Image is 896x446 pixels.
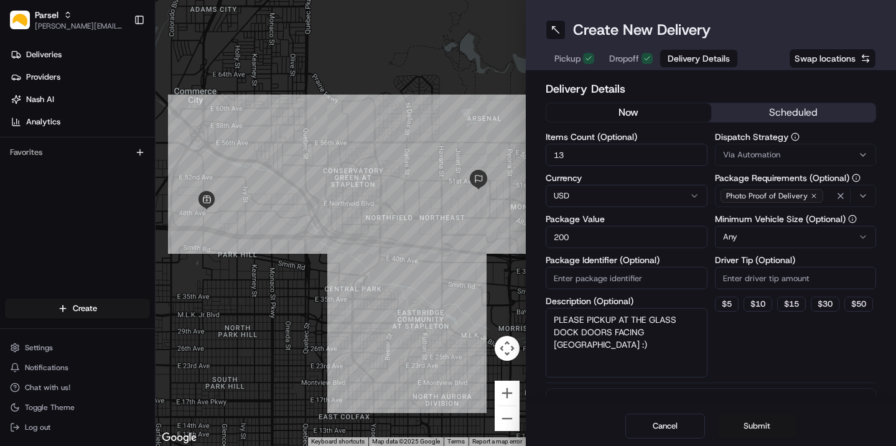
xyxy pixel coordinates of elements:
[12,119,35,141] img: 1736555255976-a54dd68f-1ca7-489b-9aae-adbdc363a1c4
[5,299,150,318] button: Create
[546,226,707,248] input: Enter package value
[26,72,60,83] span: Providers
[159,430,200,446] a: Open this area in Google Maps (opens a new window)
[715,132,877,141] label: Dispatch Strategy
[711,103,876,122] button: scheduled
[546,80,876,98] h2: Delivery Details
[311,437,365,446] button: Keyboard shortcuts
[26,119,49,141] img: 8016278978528_b943e370aa5ada12b00a_72.png
[25,363,68,373] span: Notifications
[546,388,876,417] button: Package Items (0)
[717,414,797,439] button: Submit
[193,159,226,174] button: See all
[26,116,60,128] span: Analytics
[715,144,877,166] button: Via Automation
[118,278,200,290] span: API Documentation
[472,438,522,445] a: Report a map error
[723,149,780,160] span: Via Automation
[715,174,877,182] label: Package Requirements (Optional)
[744,297,772,312] button: $10
[848,215,857,223] button: Minimum Vehicle Size (Optional)
[12,12,37,37] img: Nash
[25,422,50,432] span: Log out
[844,297,873,312] button: $50
[12,162,80,172] div: Past conversations
[12,50,226,70] p: Welcome 👋
[7,273,100,295] a: 📗Knowledge Base
[625,414,705,439] button: Cancel
[777,297,806,312] button: $15
[5,5,129,35] button: ParselParsel[PERSON_NAME][EMAIL_ADDRESS][PERSON_NAME][DOMAIN_NAME]
[5,359,150,376] button: Notifications
[726,191,808,201] span: Photo Proof of Delivery
[495,381,520,406] button: Zoom in
[100,273,205,295] a: 💻API Documentation
[12,215,32,235] img: Dianne Alexi Soriano
[32,80,205,93] input: Clear
[10,11,30,30] img: Parsel
[546,132,707,141] label: Items Count (Optional)
[811,297,839,312] button: $30
[12,181,32,201] img: Brigitte Vinadas
[5,399,150,416] button: Toggle Theme
[39,193,101,203] span: [PERSON_NAME]
[35,21,124,31] button: [PERSON_NAME][EMAIL_ADDRESS][PERSON_NAME][DOMAIN_NAME]
[5,419,150,436] button: Log out
[609,52,639,65] span: Dropoff
[546,215,707,223] label: Package Value
[546,174,707,182] label: Currency
[546,297,707,305] label: Description (Optional)
[791,132,800,141] button: Dispatch Strategy
[12,279,22,289] div: 📗
[789,49,876,68] button: Swap locations
[546,256,707,264] label: Package Identifier (Optional)
[56,131,171,141] div: We're available if you need us!
[174,226,200,236] span: [DATE]
[5,112,155,132] a: Analytics
[573,20,711,40] h1: Create New Delivery
[554,52,581,65] span: Pickup
[167,226,172,236] span: •
[495,336,520,361] button: Map camera controls
[25,343,53,353] span: Settings
[546,267,707,289] input: Enter package identifier
[25,278,95,290] span: Knowledge Base
[715,185,877,207] button: Photo Proof of Delivery
[852,174,861,182] button: Package Requirements (Optional)
[73,303,97,314] span: Create
[25,402,75,412] span: Toggle Theme
[212,123,226,137] button: Start new chat
[546,144,707,166] input: Enter number of items
[26,49,62,60] span: Deliveries
[25,227,35,237] img: 1736555255976-a54dd68f-1ca7-489b-9aae-adbdc363a1c4
[5,67,155,87] a: Providers
[5,339,150,356] button: Settings
[25,193,35,203] img: 1736555255976-a54dd68f-1ca7-489b-9aae-adbdc363a1c4
[5,90,155,109] a: Nash AI
[715,256,877,264] label: Driver Tip (Optional)
[105,279,115,289] div: 💻
[546,308,707,378] textarea: PLEASE PICKUP AT THE GLASS DOCK DOORS FACING [GEOGRAPHIC_DATA] :)
[88,308,151,318] a: Powered byPylon
[35,9,58,21] button: Parsel
[5,45,155,65] a: Deliveries
[715,297,739,312] button: $5
[668,52,730,65] span: Delivery Details
[495,406,520,431] button: Zoom out
[159,430,200,446] img: Google
[110,193,136,203] span: [DATE]
[5,379,150,396] button: Chat with us!
[5,142,150,162] div: Favorites
[56,119,204,131] div: Start new chat
[39,226,165,236] span: [PERSON_NAME] [PERSON_NAME]
[715,267,877,289] input: Enter driver tip amount
[372,438,440,445] span: Map data ©2025 Google
[25,383,70,393] span: Chat with us!
[26,94,54,105] span: Nash AI
[103,193,108,203] span: •
[546,103,711,122] button: now
[795,52,856,65] span: Swap locations
[715,215,877,223] label: Minimum Vehicle Size (Optional)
